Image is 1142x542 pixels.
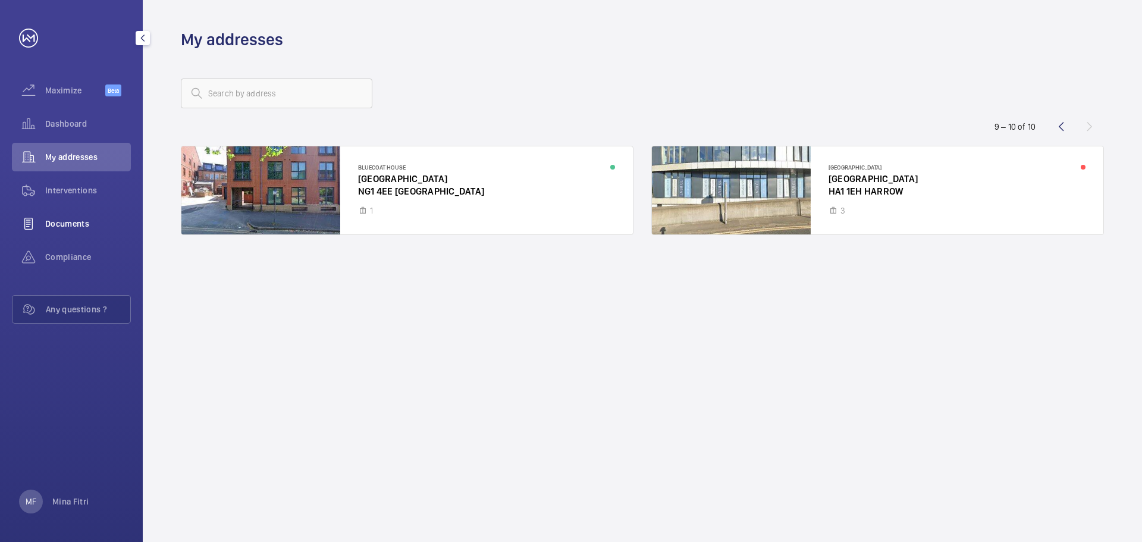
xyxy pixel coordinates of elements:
span: Any questions ? [46,303,130,315]
input: Search by address [181,79,372,108]
span: Beta [105,84,121,96]
span: Maximize [45,84,105,96]
span: Dashboard [45,118,131,130]
p: MF [26,496,36,507]
span: Compliance [45,251,131,263]
span: My addresses [45,151,131,163]
div: 9 – 10 of 10 [994,121,1036,133]
p: Mina Fitri [52,496,89,507]
span: Documents [45,218,131,230]
h1: My addresses [181,29,283,51]
span: Interventions [45,184,131,196]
